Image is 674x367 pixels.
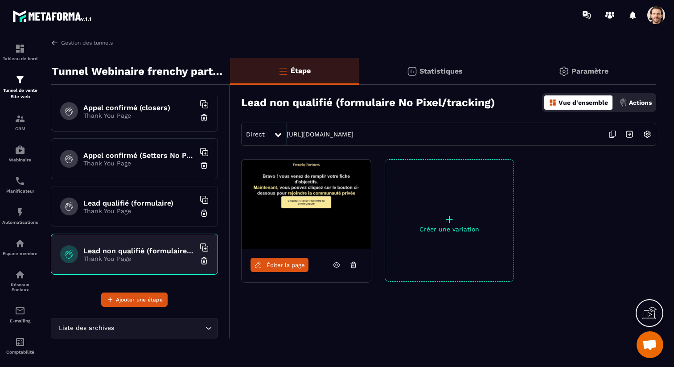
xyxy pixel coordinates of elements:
[2,299,38,330] a: emailemailE-mailing
[83,247,195,255] h6: Lead non qualifié (formulaire No Pixel/tracking)
[200,209,209,218] img: trash
[15,176,25,186] img: scheduler
[267,262,305,268] span: Éditer la page
[15,43,25,54] img: formation
[2,37,38,68] a: formationformationTableau de bord
[571,67,608,75] p: Paramètre
[2,87,38,100] p: Tunnel de vente Site web
[559,66,569,77] img: setting-gr.5f69749f.svg
[242,160,371,249] img: image
[83,112,195,119] p: Thank You Page
[116,323,203,333] input: Search for option
[83,207,195,214] p: Thank You Page
[2,126,38,131] p: CRM
[200,113,209,122] img: trash
[385,226,514,233] p: Créer une variation
[2,220,38,225] p: Automatisations
[559,99,608,106] p: Vue d'ensemble
[637,331,663,358] a: Ouvrir le chat
[51,318,218,338] div: Search for option
[15,113,25,124] img: formation
[51,39,113,47] a: Gestion des tunnels
[83,160,195,167] p: Thank You Page
[52,62,223,80] p: Tunnel Webinaire frenchy partners
[15,238,25,249] img: automations
[241,96,495,109] h3: Lead non qualifié (formulaire No Pixel/tracking)
[621,126,638,143] img: arrow-next.bcc2205e.svg
[385,213,514,226] p: +
[2,263,38,299] a: social-networksocial-networkRéseaux Sociaux
[2,330,38,361] a: accountantaccountantComptabilité
[15,207,25,218] img: automations
[15,74,25,85] img: formation
[549,99,557,107] img: dashboard-orange.40269519.svg
[12,8,93,24] img: logo
[2,138,38,169] a: automationsautomationsWebinaire
[15,269,25,280] img: social-network
[251,258,308,272] a: Éditer la page
[2,318,38,323] p: E-mailing
[639,126,656,143] img: setting-w.858f3a88.svg
[2,231,38,263] a: automationsautomationsEspace membre
[619,99,627,107] img: actions.d6e523a2.png
[2,68,38,107] a: formationformationTunnel de vente Site web
[2,350,38,355] p: Comptabilité
[15,337,25,347] img: accountant
[83,199,195,207] h6: Lead qualifié (formulaire)
[83,255,195,262] p: Thank You Page
[2,189,38,194] p: Planificateur
[15,144,25,155] img: automations
[419,67,463,75] p: Statistiques
[2,157,38,162] p: Webinaire
[246,131,265,138] span: Direct
[51,39,59,47] img: arrow
[101,293,168,307] button: Ajouter une étape
[83,103,195,112] h6: Appel confirmé (closers)
[15,305,25,316] img: email
[407,66,417,77] img: stats.20deebd0.svg
[2,169,38,200] a: schedulerschedulerPlanificateur
[116,295,163,304] span: Ajouter une étape
[2,200,38,231] a: automationsautomationsAutomatisations
[2,56,38,61] p: Tableau de bord
[2,107,38,138] a: formationformationCRM
[278,66,288,76] img: bars-o.4a397970.svg
[287,131,353,138] a: [URL][DOMAIN_NAME]
[2,251,38,256] p: Espace membre
[629,99,652,106] p: Actions
[57,323,116,333] span: Liste des archives
[200,161,209,170] img: trash
[291,66,311,75] p: Étape
[2,282,38,292] p: Réseaux Sociaux
[83,151,195,160] h6: Appel confirmé (Setters No Pixel/tracking)
[200,256,209,265] img: trash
